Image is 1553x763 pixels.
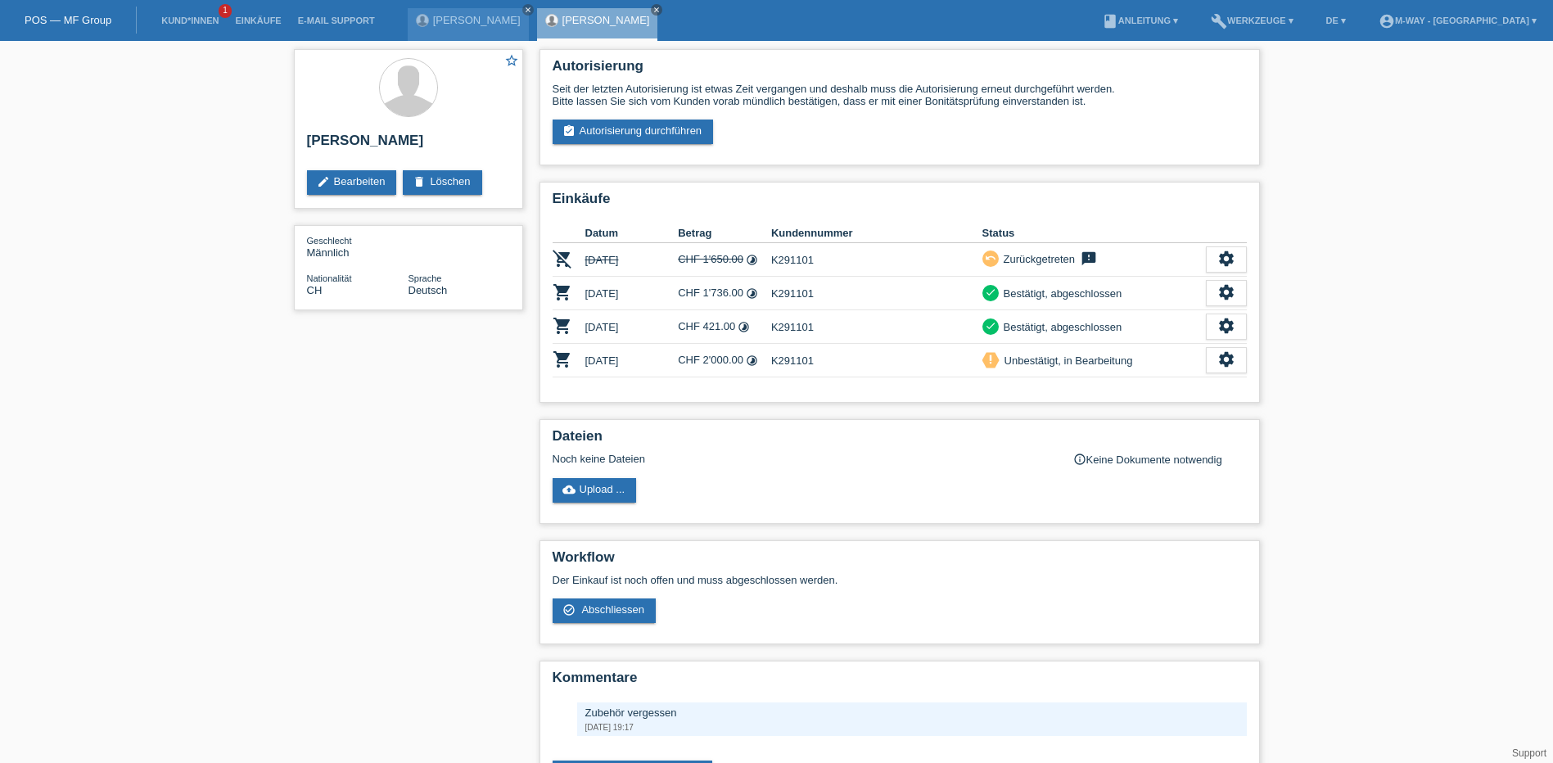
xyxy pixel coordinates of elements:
[553,120,714,144] a: assignment_turned_inAutorisierung durchführen
[153,16,227,25] a: Kund*innen
[1079,251,1099,267] i: feedback
[553,58,1247,83] h2: Autorisierung
[562,124,576,138] i: assignment_turned_in
[553,574,1247,586] p: Der Einkauf ist noch offen und muss abgeschlossen werden.
[999,318,1122,336] div: Bestätigt, abgeschlossen
[553,316,572,336] i: POSP00019155
[307,236,352,246] span: Geschlecht
[1512,747,1546,759] a: Support
[985,354,996,365] i: priority_high
[562,14,650,26] a: [PERSON_NAME]
[585,310,679,344] td: [DATE]
[652,6,661,14] i: close
[553,428,1247,453] h2: Dateien
[413,175,426,188] i: delete
[1379,13,1395,29] i: account_circle
[985,320,996,332] i: check
[738,321,750,333] i: Fixe Raten (24 Raten)
[553,598,657,623] a: check_circle_outline Abschliessen
[553,249,572,269] i: POSP00019152
[771,243,982,277] td: K291101
[585,223,679,243] th: Datum
[307,234,409,259] div: Männlich
[746,254,758,266] i: Fixe Raten (24 Raten)
[553,453,1053,465] div: Noch keine Dateien
[746,287,758,300] i: Fixe Raten (24 Raten)
[553,350,572,369] i: POSP00026640
[1217,250,1235,268] i: settings
[678,223,771,243] th: Betrag
[1217,317,1235,335] i: settings
[985,287,996,298] i: check
[562,603,576,616] i: check_circle_outline
[227,16,289,25] a: Einkäufe
[585,723,1239,732] div: [DATE] 19:17
[553,83,1247,107] div: Seit der letzten Autorisierung ist etwas Zeit vergangen und deshalb muss die Autorisierung erneut...
[522,4,534,16] a: close
[317,175,330,188] i: edit
[999,285,1122,302] div: Bestätigt, abgeschlossen
[219,4,232,18] span: 1
[585,243,679,277] td: [DATE]
[1217,283,1235,301] i: settings
[1102,13,1118,29] i: book
[1073,453,1086,466] i: info_outline
[982,223,1206,243] th: Status
[553,478,637,503] a: cloud_uploadUpload ...
[307,133,510,157] h2: [PERSON_NAME]
[771,310,982,344] td: K291101
[746,354,758,367] i: Fixe Raten (36 Raten)
[999,251,1075,268] div: Zurückgetreten
[553,191,1247,215] h2: Einkäufe
[25,14,111,26] a: POS — MF Group
[678,277,771,310] td: CHF 1'736.00
[409,273,442,283] span: Sprache
[1211,13,1227,29] i: build
[433,14,521,26] a: [PERSON_NAME]
[678,310,771,344] td: CHF 421.00
[1000,352,1133,369] div: Unbestätigt, in Bearbeitung
[553,282,572,302] i: POSP00019153
[504,53,519,70] a: star_border
[307,273,352,283] span: Nationalität
[985,252,996,264] i: undo
[553,549,1247,574] h2: Workflow
[585,707,1239,719] div: Zubehör vergessen
[553,670,1247,694] h2: Kommentare
[1370,16,1545,25] a: account_circlem-way - [GEOGRAPHIC_DATA] ▾
[1203,16,1302,25] a: buildWerkzeuge ▾
[562,483,576,496] i: cloud_upload
[678,344,771,377] td: CHF 2'000.00
[1318,16,1354,25] a: DE ▾
[1094,16,1186,25] a: bookAnleitung ▾
[504,53,519,68] i: star_border
[581,603,644,616] span: Abschliessen
[1217,350,1235,368] i: settings
[307,284,323,296] span: Schweiz
[585,277,679,310] td: [DATE]
[771,344,982,377] td: K291101
[771,223,982,243] th: Kundennummer
[403,170,481,195] a: deleteLöschen
[290,16,383,25] a: E-Mail Support
[307,170,397,195] a: editBearbeiten
[524,6,532,14] i: close
[409,284,448,296] span: Deutsch
[771,277,982,310] td: K291101
[585,344,679,377] td: [DATE]
[651,4,662,16] a: close
[1073,453,1247,466] div: Keine Dokumente notwendig
[678,243,771,277] td: CHF 1'650.00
